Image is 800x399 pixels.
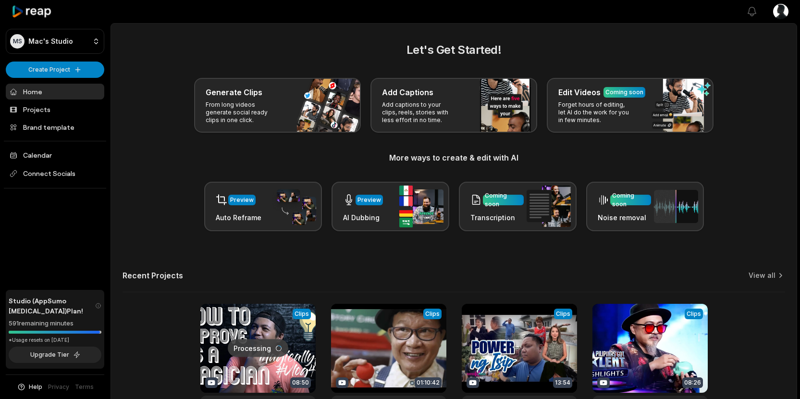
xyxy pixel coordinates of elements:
h2: Recent Projects [123,271,183,280]
img: noise_removal.png [654,190,698,223]
div: Coming soon [485,191,522,209]
div: Coming soon [612,191,649,209]
div: *Usage resets on [DATE] [9,337,101,344]
img: transcription.png [527,186,571,227]
img: auto_reframe.png [272,188,316,225]
div: Preview [230,196,254,204]
button: Create Project [6,62,104,78]
h3: Transcription [470,212,524,223]
h3: Noise removal [598,212,651,223]
span: Studio (AppSumo [MEDICAL_DATA]) Plan! [9,296,95,316]
a: Brand template [6,119,104,135]
div: 591 remaining minutes [9,319,101,328]
a: Projects [6,101,104,117]
p: From long videos generate social ready clips in one click. [206,101,280,124]
h3: More ways to create & edit with AI [123,152,785,163]
p: Mac's Studio [28,37,73,46]
h2: Let's Get Started! [123,41,785,59]
p: Forget hours of editing, let AI do the work for you in few minutes. [558,101,633,124]
a: Terms [75,383,94,391]
span: Connect Socials [6,165,104,182]
a: Home [6,84,104,100]
a: Privacy [48,383,69,391]
h3: Generate Clips [206,87,262,98]
div: Preview [357,196,381,204]
div: Coming soon [605,88,643,97]
img: ai_dubbing.png [399,186,443,227]
a: Calendar [6,147,104,163]
span: Help [29,383,42,391]
div: MS [10,34,25,49]
h3: Add Captions [382,87,433,98]
h3: Auto Reframe [216,212,261,223]
button: Upgrade Tier [9,347,101,363]
a: View all [749,271,775,280]
button: Help [17,383,42,391]
h3: Edit Videos [558,87,601,98]
p: Add captions to your clips, reels, stories with less effort in no time. [382,101,456,124]
h3: AI Dubbing [343,212,383,223]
